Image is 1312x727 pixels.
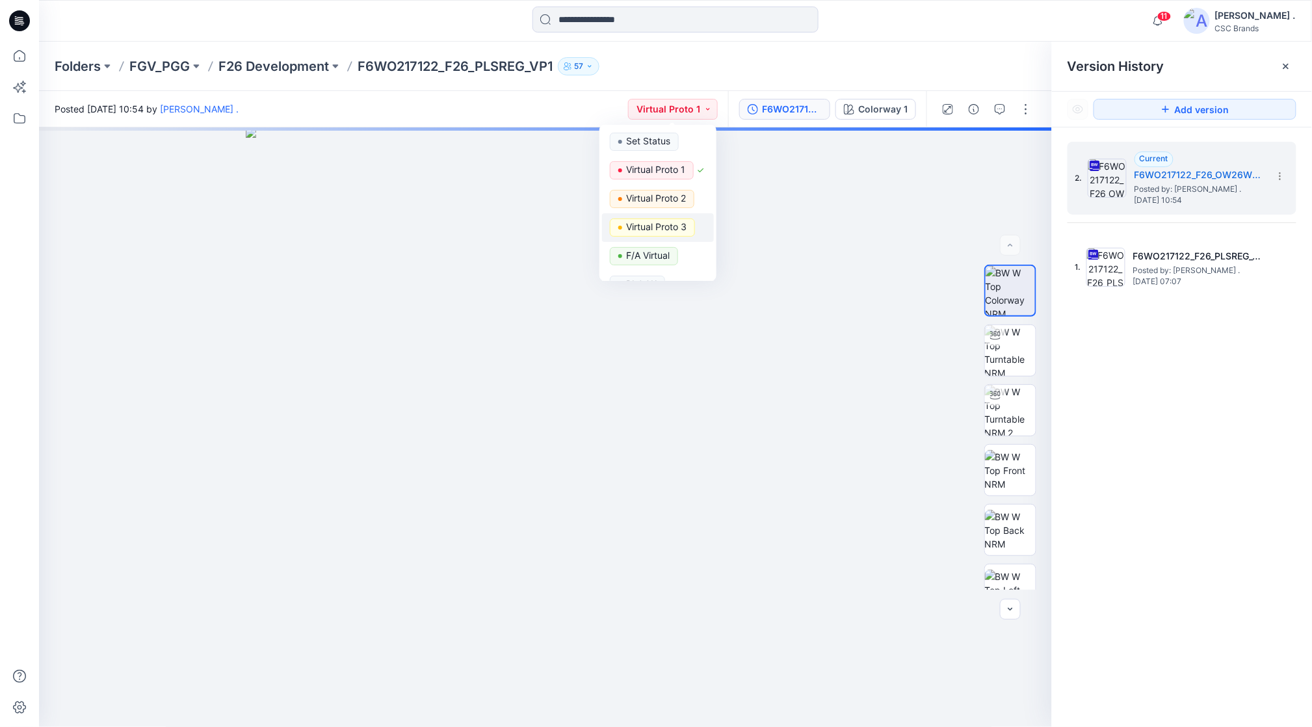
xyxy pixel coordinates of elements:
[1281,61,1291,72] button: Close
[739,99,830,120] button: F6WO217122_F26_OW26WW10_PLSREG_VFA
[858,102,908,116] div: Colorway 1
[129,57,190,75] a: FGV_PGG
[1133,264,1263,277] span: Posted by: Ari .
[762,102,822,116] div: F6WO217122_F26_OW26WW10_PLSREG_VFA
[626,190,686,207] p: Virtual Proto 2
[160,103,239,114] a: [PERSON_NAME] .
[558,57,599,75] button: 57
[964,99,984,120] button: Details
[985,385,1036,436] img: BW W Top Turntable NRM 2
[55,102,239,116] span: Posted [DATE] 10:54 by
[1075,261,1081,273] span: 1.
[1094,99,1296,120] button: Add version
[1133,248,1263,264] h5: F6WO217122_F26_PLSREG_VP1
[1157,11,1172,21] span: 11
[1088,159,1127,198] img: F6WO217122_F26_OW26WW10_PLSREG_VFA
[986,266,1035,315] img: BW W Top Colorway NRM
[55,57,101,75] a: Folders
[1140,153,1168,163] span: Current
[626,247,670,264] p: F/A Virtual
[1068,59,1164,74] span: Version History
[1215,8,1296,23] div: [PERSON_NAME] .
[1135,196,1265,205] span: [DATE] 10:54
[985,325,1036,376] img: BW W Top Turntable NRM
[1075,172,1082,184] span: 2.
[985,510,1036,551] img: BW W Top Back NRM
[985,570,1036,611] img: BW W Top Left NRM
[1215,23,1296,33] div: CSC Brands
[218,57,329,75] a: F26 Development
[1135,167,1265,183] h5: F6WO217122_F26_OW26WW10_PLSREG_VFA
[626,218,687,235] p: Virtual Proto 3
[626,161,685,178] p: Virtual Proto 1
[1184,8,1210,34] img: avatar
[835,99,916,120] button: Colorway 1
[1068,99,1088,120] button: Show Hidden Versions
[358,57,553,75] p: F6WO217122_F26_PLSREG_VP1
[1086,248,1125,287] img: F6WO217122_F26_PLSREG_VP1
[626,133,670,150] p: Set Status
[1133,277,1263,286] span: [DATE] 07:07
[985,450,1036,491] img: BW W Top Front NRM
[574,59,583,73] p: 57
[1135,183,1265,196] span: Posted by: Ari .
[626,276,657,293] p: BLOCK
